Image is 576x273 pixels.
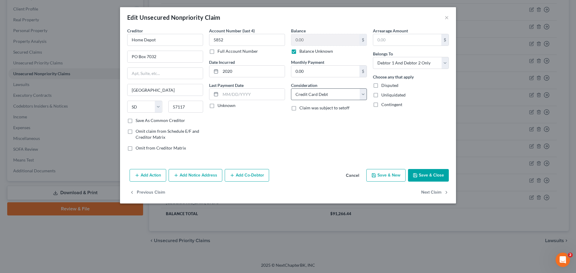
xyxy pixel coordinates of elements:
label: Last Payment Date [209,82,244,88]
input: MM/DD/YYYY [220,66,285,77]
button: Next Claim [421,186,449,199]
span: Claim was subject to setoff [299,105,349,110]
button: Previous Claim [130,186,165,199]
label: Balance Unknown [299,48,333,54]
label: Arrearage Amount [373,28,408,34]
span: Disputed [381,83,398,88]
input: 0.00 [291,66,359,77]
input: Search creditor by name... [127,34,203,46]
div: $ [441,34,448,46]
input: Apt, Suite, etc... [127,68,203,79]
iframe: Intercom live chat [556,253,570,267]
button: Add Co-Debtor [225,169,269,182]
input: Enter city... [127,84,203,96]
label: Date Incurred [209,59,235,65]
button: Cancel [341,170,364,182]
span: 2 [568,253,573,257]
button: × [445,14,449,21]
input: 0.00 [291,34,359,46]
span: Omit claim from Schedule E/F and Creditor Matrix [136,129,199,140]
div: $ [359,66,367,77]
input: MM/DD/YYYY [220,89,285,100]
div: Edit Unsecured Nonpriority Claim [127,13,220,22]
span: Contingent [381,102,402,107]
label: Consideration [291,82,317,88]
label: Balance [291,28,306,34]
label: Choose any that apply [373,74,414,80]
input: Enter zip... [168,101,203,113]
span: Creditor [127,28,143,33]
span: Belongs To [373,51,393,56]
button: Save & Close [408,169,449,182]
button: Add Notice Address [169,169,222,182]
span: Omit from Creditor Matrix [136,145,186,150]
label: Save As Common Creditor [136,117,185,123]
button: Add Action [130,169,166,182]
input: XXXX [209,34,285,46]
label: Unknown [217,102,235,108]
span: Unliquidated [381,92,406,97]
div: $ [359,34,367,46]
label: Monthly Payment [291,59,324,65]
input: 0.00 [373,34,441,46]
label: Account Number (last 4) [209,28,255,34]
input: Enter address... [127,51,203,62]
button: Save & New [366,169,406,182]
label: Full Account Number [217,48,258,54]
